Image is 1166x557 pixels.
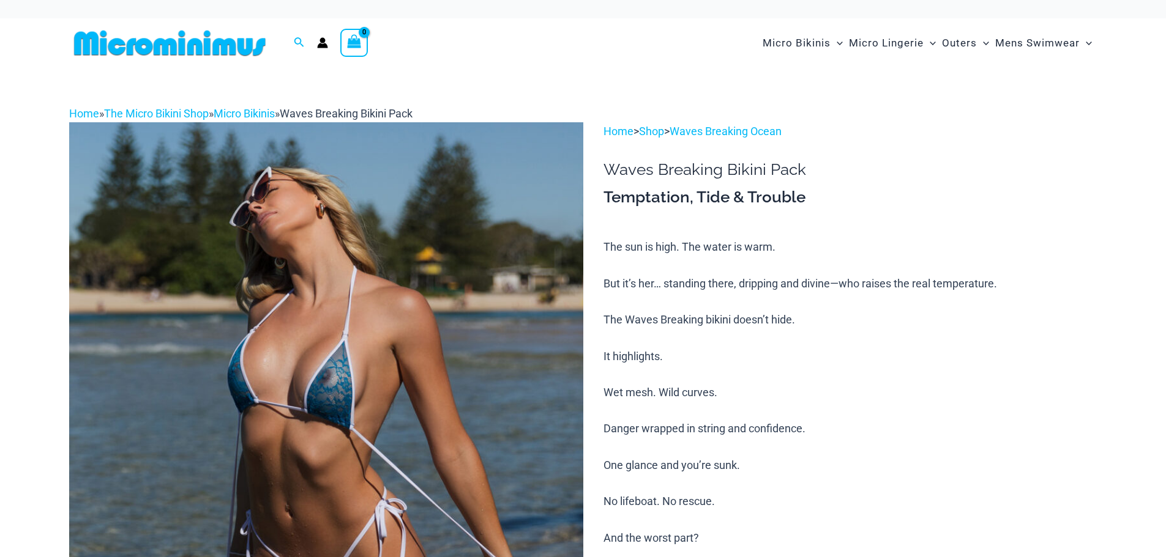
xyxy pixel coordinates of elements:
[69,107,413,120] span: » » »
[846,24,939,62] a: Micro LingerieMenu ToggleMenu Toggle
[849,28,924,59] span: Micro Lingerie
[604,125,633,138] a: Home
[760,24,846,62] a: Micro BikinisMenu ToggleMenu Toggle
[604,160,1097,179] h1: Waves Breaking Bikini Pack
[604,187,1097,208] h3: Temptation, Tide & Trouble
[1080,28,1092,59] span: Menu Toggle
[758,23,1097,64] nav: Site Navigation
[670,125,782,138] a: Waves Breaking Ocean
[977,28,989,59] span: Menu Toggle
[317,37,328,48] a: Account icon link
[294,35,305,51] a: Search icon link
[924,28,936,59] span: Menu Toggle
[831,28,843,59] span: Menu Toggle
[104,107,209,120] a: The Micro Bikini Shop
[639,125,664,138] a: Shop
[69,107,99,120] a: Home
[992,24,1095,62] a: Mens SwimwearMenu ToggleMenu Toggle
[340,29,368,57] a: View Shopping Cart, empty
[939,24,992,62] a: OutersMenu ToggleMenu Toggle
[214,107,275,120] a: Micro Bikinis
[69,29,271,57] img: MM SHOP LOGO FLAT
[604,122,1097,141] p: > >
[763,28,831,59] span: Micro Bikinis
[280,107,413,120] span: Waves Breaking Bikini Pack
[995,28,1080,59] span: Mens Swimwear
[942,28,977,59] span: Outers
